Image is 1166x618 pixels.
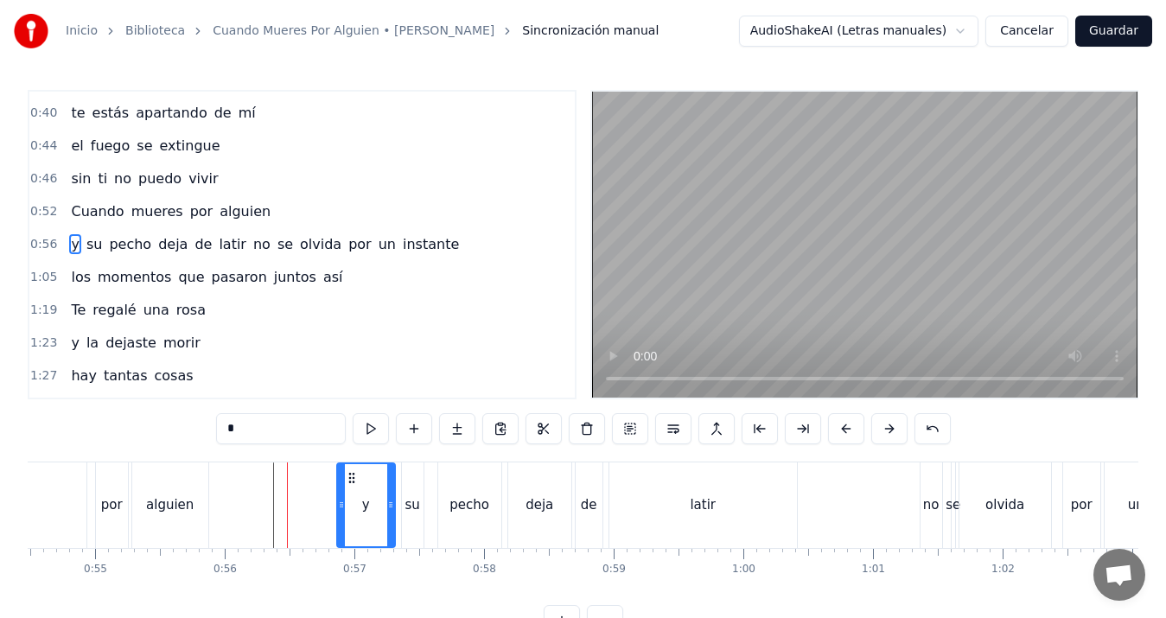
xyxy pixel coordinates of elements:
[276,234,295,254] span: se
[69,333,80,353] span: y
[102,366,150,385] span: tantas
[1071,495,1093,515] div: por
[69,234,80,254] span: y
[162,333,202,353] span: morir
[30,302,57,319] span: 1:19
[30,137,57,155] span: 0:44
[237,103,258,123] span: mí
[217,234,248,254] span: latir
[985,495,1024,515] div: olvida
[96,267,173,287] span: momentos
[175,300,207,320] span: rosa
[923,495,940,515] div: no
[30,269,57,286] span: 1:05
[30,367,57,385] span: 1:27
[69,103,86,123] span: te
[69,300,87,320] span: Te
[322,267,345,287] span: así
[1075,16,1152,47] button: Guardar
[985,16,1068,47] button: Cancelar
[526,495,553,515] div: deja
[272,267,318,287] span: juntos
[69,136,85,156] span: el
[176,267,206,287] span: que
[66,22,659,40] nav: breadcrumb
[187,169,220,188] span: vivir
[158,136,222,156] span: extingue
[401,234,461,254] span: instante
[449,495,489,515] div: pecho
[1128,495,1144,515] div: un
[69,201,125,221] span: Cuando
[101,495,123,515] div: por
[362,495,370,515] div: y
[104,333,158,353] span: dejaste
[153,366,195,385] span: cosas
[602,563,626,577] div: 0:59
[1093,549,1145,601] a: Chat abierto
[130,201,185,221] span: mueres
[213,22,494,40] a: Cuando Mueres Por Alguien • [PERSON_NAME]
[218,201,272,221] span: alguien
[991,563,1015,577] div: 1:02
[298,234,343,254] span: olvida
[91,103,131,123] span: estás
[193,234,213,254] span: de
[85,234,104,254] span: su
[135,136,154,156] span: se
[91,300,137,320] span: regalé
[96,169,109,188] span: ti
[522,22,659,40] span: Sincronización manual
[69,169,92,188] span: sin
[14,14,48,48] img: youka
[125,22,185,40] a: Biblioteca
[581,495,597,515] div: de
[30,203,57,220] span: 0:52
[142,300,171,320] span: una
[690,495,716,515] div: latir
[134,103,209,123] span: apartando
[473,563,496,577] div: 0:58
[252,234,272,254] span: no
[69,366,98,385] span: hay
[30,236,57,253] span: 0:56
[112,169,133,188] span: no
[30,334,57,352] span: 1:23
[137,169,183,188] span: puedo
[343,563,366,577] div: 0:57
[405,495,420,515] div: su
[85,333,100,353] span: la
[188,201,215,221] span: por
[30,105,57,122] span: 0:40
[377,234,398,254] span: un
[347,234,373,254] span: por
[213,103,233,123] span: de
[156,234,189,254] span: deja
[66,22,98,40] a: Inicio
[146,495,194,515] div: alguien
[946,495,960,515] div: se
[862,563,885,577] div: 1:01
[69,267,92,287] span: los
[732,563,755,577] div: 1:00
[107,234,153,254] span: pecho
[213,563,237,577] div: 0:56
[89,136,132,156] span: fuego
[84,563,107,577] div: 0:55
[30,170,57,188] span: 0:46
[210,267,269,287] span: pasaron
